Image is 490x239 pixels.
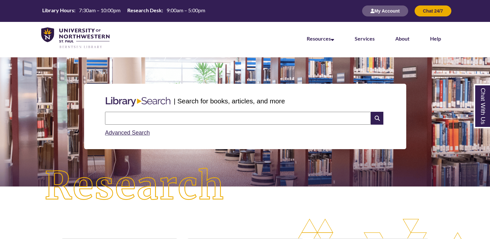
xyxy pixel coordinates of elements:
[307,35,334,42] a: Resources
[41,27,110,49] img: UNWSP Library Logo
[40,7,76,14] th: Library Hours:
[362,8,408,14] a: My Account
[167,7,205,13] span: 9:00am – 5:00pm
[174,96,285,106] p: | Search for books, articles, and more
[125,7,164,14] th: Research Desk:
[430,35,441,42] a: Help
[371,112,383,125] i: Search
[362,5,408,16] button: My Account
[40,7,208,15] a: Hours Today
[415,5,451,16] button: Chat 24/7
[24,148,245,225] img: Research
[395,35,409,42] a: About
[79,7,120,13] span: 7:30am – 10:00pm
[102,94,174,109] img: Libary Search
[415,8,451,14] a: Chat 24/7
[355,35,375,42] a: Services
[105,129,150,136] a: Advanced Search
